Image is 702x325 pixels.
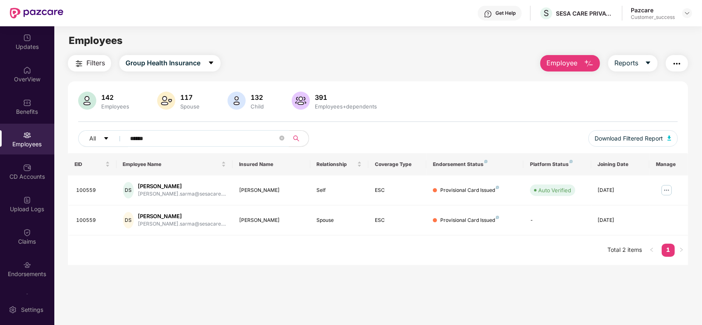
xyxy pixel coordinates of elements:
img: manageButton [660,184,673,197]
button: Group Health Insurancecaret-down [119,55,221,71]
div: [PERSON_NAME].sarma@sesacare.... [138,190,226,198]
img: svg+xml;base64,PHN2ZyBpZD0iSG9tZSIgeG1sbnM9Imh0dHA6Ly93d3cudzMub3JnLzIwMDAvc3ZnIiB3aWR0aD0iMjAiIG... [23,66,31,74]
div: Employees [100,103,131,110]
img: svg+xml;base64,PHN2ZyB4bWxucz0iaHR0cDovL3d3dy53My5vcmcvMjAwMC9zdmciIHhtbG5zOnhsaW5rPSJodHRwOi8vd3... [228,92,246,110]
li: Next Page [675,244,688,257]
button: left [645,244,658,257]
img: svg+xml;base64,PHN2ZyBpZD0iVXBsb2FkX0xvZ3MiIGRhdGEtbmFtZT0iVXBsb2FkIExvZ3MiIHhtbG5zPSJodHRwOi8vd3... [23,196,31,204]
div: Customer_success [631,14,675,21]
li: Total 2 items [607,244,642,257]
div: 100559 [76,217,110,224]
img: svg+xml;base64,PHN2ZyBpZD0iRW1wbG95ZWVzIiB4bWxucz0iaHR0cDovL3d3dy53My5vcmcvMjAwMC9zdmciIHdpZHRoPS... [23,131,31,139]
a: 1 [662,244,675,256]
span: Download Filtered Report [595,134,663,143]
th: Joining Date [591,153,649,175]
span: Reports [614,58,638,68]
div: [DATE] [598,217,643,224]
img: svg+xml;base64,PHN2ZyB4bWxucz0iaHR0cDovL3d3dy53My5vcmcvMjAwMC9zdmciIHhtbG5zOnhsaW5rPSJodHRwOi8vd3... [78,92,96,110]
th: Manage [649,153,688,175]
div: [PERSON_NAME] [239,187,303,194]
div: Spouse [317,217,362,224]
img: svg+xml;base64,PHN2ZyB4bWxucz0iaHR0cDovL3d3dy53My5vcmcvMjAwMC9zdmciIHhtbG5zOnhsaW5rPSJodHRwOi8vd3... [667,136,672,141]
div: Get Help [495,10,516,16]
div: Platform Status [530,161,585,168]
img: svg+xml;base64,PHN2ZyB4bWxucz0iaHR0cDovL3d3dy53My5vcmcvMjAwMC9zdmciIHdpZHRoPSI4IiBoZWlnaHQ9IjgiIH... [570,160,573,163]
span: Relationship [317,161,356,168]
img: svg+xml;base64,PHN2ZyBpZD0iQmVuZWZpdHMiIHhtbG5zPSJodHRwOi8vd3d3LnczLm9yZy8yMDAwL3N2ZyIgd2lkdGg9Ij... [23,99,31,107]
th: Insured Name [232,153,310,175]
th: Employee Name [116,153,233,175]
span: caret-down [103,136,109,142]
div: Provisional Card Issued [440,187,499,194]
img: svg+xml;base64,PHN2ZyB4bWxucz0iaHR0cDovL3d3dy53My5vcmcvMjAwMC9zdmciIHhtbG5zOnhsaW5rPSJodHRwOi8vd3... [292,92,310,110]
img: svg+xml;base64,PHN2ZyBpZD0iU2V0dGluZy0yMHgyMCIgeG1sbnM9Imh0dHA6Ly93d3cudzMub3JnLzIwMDAvc3ZnIiB3aW... [9,306,17,314]
span: caret-down [208,60,214,67]
span: close-circle [279,136,284,141]
img: svg+xml;base64,PHN2ZyB4bWxucz0iaHR0cDovL3d3dy53My5vcmcvMjAwMC9zdmciIHdpZHRoPSIyNCIgaGVpZ2h0PSIyNC... [672,59,682,69]
img: svg+xml;base64,PHN2ZyBpZD0iQ2xhaW0iIHhtbG5zPSJodHRwOi8vd3d3LnczLm9yZy8yMDAwL3N2ZyIgd2lkdGg9IjIwIi... [23,228,31,237]
div: DS [123,212,134,228]
span: search [288,135,305,142]
div: Auto Verified [538,186,571,194]
div: [PERSON_NAME].sarma@sesacare.... [138,220,226,228]
div: 117 [179,93,201,101]
img: svg+xml;base64,PHN2ZyBpZD0iRW5kb3JzZW1lbnRzIiB4bWxucz0iaHR0cDovL3d3dy53My5vcmcvMjAwMC9zdmciIHdpZH... [23,261,31,269]
span: close-circle [279,135,284,143]
button: Allcaret-down [78,130,128,147]
div: 391 [313,93,379,101]
li: 1 [662,244,675,257]
img: svg+xml;base64,PHN2ZyBpZD0iRHJvcGRvd24tMzJ4MzIiIHhtbG5zPSJodHRwOi8vd3d3LnczLm9yZy8yMDAwL3N2ZyIgd2... [684,10,690,16]
button: Filters [68,55,111,71]
li: Previous Page [645,244,658,257]
img: svg+xml;base64,PHN2ZyB4bWxucz0iaHR0cDovL3d3dy53My5vcmcvMjAwMC9zdmciIHdpZHRoPSIyNCIgaGVpZ2h0PSIyNC... [74,59,84,69]
div: 142 [100,93,131,101]
th: Coverage Type [368,153,426,175]
button: right [675,244,688,257]
div: [PERSON_NAME] [138,212,226,220]
div: SESA CARE PRIVATE LIMITED [556,9,614,17]
div: [DATE] [598,187,643,194]
div: 132 [249,93,265,101]
span: Employee [546,58,577,68]
th: Relationship [310,153,368,175]
button: Employee [540,55,600,71]
div: 100559 [76,187,110,194]
button: Download Filtered Report [588,130,678,147]
th: EID [68,153,116,175]
img: svg+xml;base64,PHN2ZyB4bWxucz0iaHR0cDovL3d3dy53My5vcmcvMjAwMC9zdmciIHhtbG5zOnhsaW5rPSJodHRwOi8vd3... [584,59,594,69]
span: Employee Name [123,161,220,168]
span: EID [74,161,104,168]
div: [PERSON_NAME] [138,182,226,190]
span: Group Health Insurance [126,58,200,68]
img: svg+xml;base64,PHN2ZyBpZD0iQ0RfQWNjb3VudHMiIGRhdGEtbmFtZT0iQ0QgQWNjb3VudHMiIHhtbG5zPSJodHRwOi8vd3... [23,164,31,172]
button: search [288,130,309,147]
span: caret-down [645,60,651,67]
div: Spouse [179,103,201,110]
img: svg+xml;base64,PHN2ZyBpZD0iTXlfT3JkZXJzIiBkYXRhLW5hbWU9Ik15IE9yZGVycyIgeG1sbnM9Imh0dHA6Ly93d3cudz... [23,293,31,302]
div: Child [249,103,265,110]
span: Filters [86,58,105,68]
div: Provisional Card Issued [440,217,499,224]
div: Settings [19,306,46,314]
img: svg+xml;base64,PHN2ZyBpZD0iVXBkYXRlZCIgeG1sbnM9Imh0dHA6Ly93d3cudzMub3JnLzIwMDAvc3ZnIiB3aWR0aD0iMj... [23,34,31,42]
div: Self [317,187,362,194]
button: Reportscaret-down [608,55,658,71]
div: DS [123,182,134,198]
span: S [544,8,549,18]
div: ESC [375,187,420,194]
span: Employees [69,35,123,46]
img: svg+xml;base64,PHN2ZyB4bWxucz0iaHR0cDovL3d3dy53My5vcmcvMjAwMC9zdmciIHhtbG5zOnhsaW5rPSJodHRwOi8vd3... [157,92,175,110]
div: ESC [375,217,420,224]
img: New Pazcare Logo [10,8,63,18]
img: svg+xml;base64,PHN2ZyB4bWxucz0iaHR0cDovL3d3dy53My5vcmcvMjAwMC9zdmciIHdpZHRoPSI4IiBoZWlnaHQ9IjgiIH... [496,216,499,219]
img: svg+xml;base64,PHN2ZyBpZD0iSGVscC0zMngzMiIgeG1sbnM9Imh0dHA6Ly93d3cudzMub3JnLzIwMDAvc3ZnIiB3aWR0aD... [484,10,492,18]
div: [PERSON_NAME] [239,217,303,224]
img: svg+xml;base64,PHN2ZyB4bWxucz0iaHR0cDovL3d3dy53My5vcmcvMjAwMC9zdmciIHdpZHRoPSI4IiBoZWlnaHQ9IjgiIH... [496,186,499,189]
span: left [649,247,654,252]
div: Employees+dependents [313,103,379,110]
span: right [679,247,684,252]
img: svg+xml;base64,PHN2ZyB4bWxucz0iaHR0cDovL3d3dy53My5vcmcvMjAwMC9zdmciIHdpZHRoPSI4IiBoZWlnaHQ9IjgiIH... [484,160,488,163]
span: All [89,134,96,143]
td: - [523,205,591,235]
div: Endorsement Status [433,161,517,168]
